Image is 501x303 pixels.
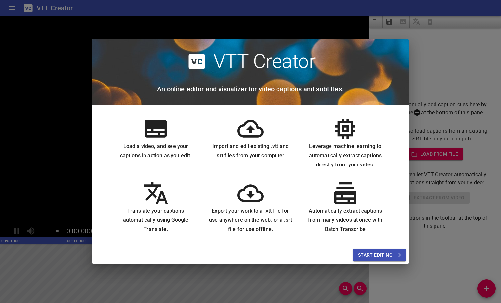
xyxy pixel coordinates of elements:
h6: Automatically extract captions from many videos at once with Batch Transcribe [303,206,387,234]
h6: Import and edit existing .vtt and .srt files from your computer. [208,142,293,160]
h6: An online editor and visualizer for video captions and subtitles. [157,84,344,94]
h2: VTT Creator [213,50,316,73]
button: Start Editing [353,249,406,261]
span: Start Editing [358,251,401,259]
h6: Export your work to a .vtt file for use anywhere on the web, or a .srt file for use offline. [208,206,293,234]
h6: Load a video, and see your captions in action as you edit. [114,142,198,160]
h6: Translate your captions automatically using Google Translate. [114,206,198,234]
h6: Leverage machine learning to automatically extract captions directly from your video. [303,142,387,169]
